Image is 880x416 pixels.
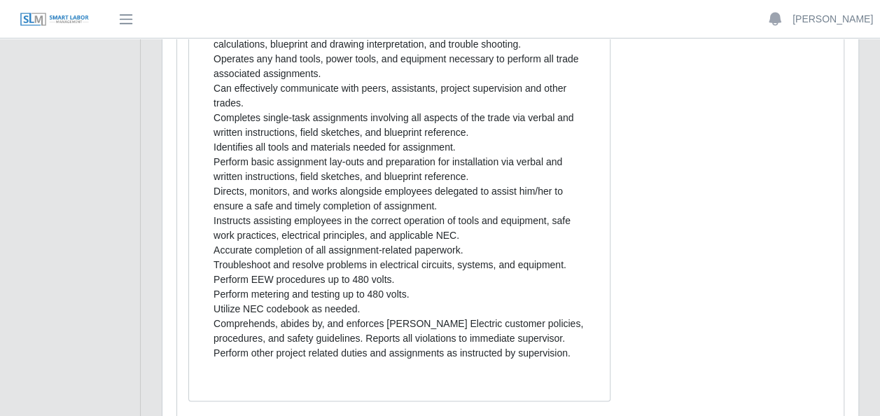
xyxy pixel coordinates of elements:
li: Perform basic assignment lay-outs and preparation for installation via verbal and written instruc... [214,155,585,184]
li: Comprehends, abides by, and enforces [PERSON_NAME] Electric customer policies, procedures, and sa... [214,317,585,346]
li: Completes single-task assignments involving all aspects of the trade via verbal and written instr... [214,111,585,140]
li: Utilize NEC codebook as needed. [214,302,585,317]
li: Directs, monitors, and works alongside employees delegated to assist him/her to ensure a safe and... [214,184,585,214]
li: Identifies all tools and materials needed for assignment. [214,140,585,155]
li: Troubleshoot and resolve problems in electrical circuits, systems, and equipment. [214,258,585,272]
a: [PERSON_NAME] [792,12,873,27]
img: SLM Logo [20,12,90,27]
li: Perform EEW procedures up to 480 volts. [214,272,585,287]
li: Operates any hand tools, power tools, and equipment necessary to perform all trade associated ass... [214,52,585,81]
li: Perform metering and testing up to 480 volts. [214,287,585,302]
li: Can effectively communicate with peers, assistants, project supervision and other trades. [214,81,585,111]
li: Accurate completion of all assignment-related paperwork. [214,243,585,258]
li: Instructs assisting employees in the correct operation of tools and equipment, safe work practice... [214,214,585,243]
li: Perform other project related duties and assignments as instructed by supervision. [214,346,585,361]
